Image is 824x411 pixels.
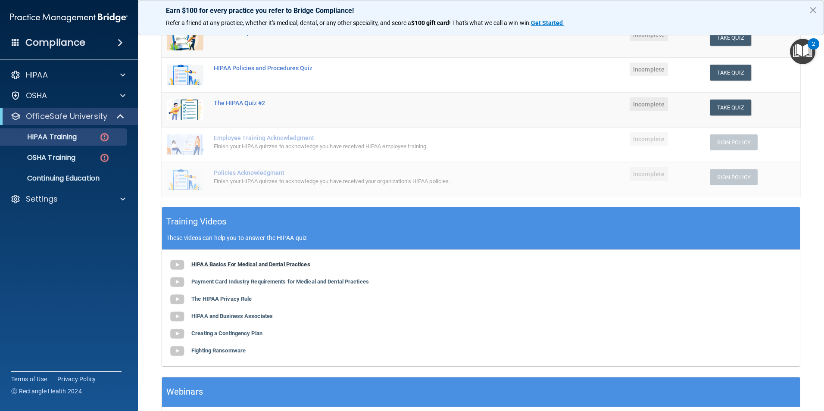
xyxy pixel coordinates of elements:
[166,384,203,399] h5: Webinars
[26,194,58,204] p: Settings
[214,141,520,152] div: Finish your HIPAA quizzes to acknowledge you have received HIPAA employee training.
[166,19,411,26] span: Refer a friend at any practice, whether it's medical, dental, or any other speciality, and score a
[10,9,128,26] img: PMB logo
[191,278,369,285] b: Payment Card Industry Requirements for Medical and Dental Practices
[10,70,125,80] a: HIPAA
[710,134,758,150] button: Sign Policy
[214,176,520,187] div: Finish your HIPAA quizzes to acknowledge you have received your organization’s HIPAA policies.
[169,274,186,291] img: gray_youtube_icon.38fcd6cc.png
[214,169,520,176] div: Policies Acknowledgment
[169,291,186,308] img: gray_youtube_icon.38fcd6cc.png
[531,19,563,26] strong: Get Started
[169,325,186,342] img: gray_youtube_icon.38fcd6cc.png
[710,100,751,115] button: Take Quiz
[449,19,531,26] span: ! That's what we call a win-win.
[214,134,520,141] div: Employee Training Acknowledgment
[6,133,77,141] p: HIPAA Training
[57,375,96,383] a: Privacy Policy
[169,256,186,274] img: gray_youtube_icon.38fcd6cc.png
[99,153,110,163] img: danger-circle.6113f641.png
[710,65,751,81] button: Take Quiz
[710,169,758,185] button: Sign Policy
[10,194,125,204] a: Settings
[166,234,796,241] p: These videos can help you to answer the HIPAA quiz
[630,62,668,76] span: Incomplete
[25,37,85,49] h4: Compliance
[710,30,751,46] button: Take Quiz
[26,90,47,101] p: OSHA
[6,153,75,162] p: OSHA Training
[790,39,815,64] button: Open Resource Center, 2 new notifications
[809,3,817,17] button: Close
[214,65,520,72] div: HIPAA Policies and Procedures Quiz
[630,97,668,111] span: Incomplete
[6,174,123,183] p: Continuing Education
[99,132,110,143] img: danger-circle.6113f641.png
[214,100,520,106] div: The HIPAA Quiz #2
[531,19,564,26] a: Get Started
[169,342,186,360] img: gray_youtube_icon.38fcd6cc.png
[169,308,186,325] img: gray_youtube_icon.38fcd6cc.png
[812,44,815,55] div: 2
[191,296,252,302] b: The HIPAA Privacy Rule
[10,111,125,121] a: OfficeSafe University
[191,261,310,268] b: HIPAA Basics For Medical and Dental Practices
[11,387,82,395] span: Ⓒ Rectangle Health 2024
[26,111,107,121] p: OfficeSafe University
[166,214,227,229] h5: Training Videos
[191,330,262,336] b: Creating a Contingency Plan
[630,167,668,181] span: Incomplete
[191,347,246,354] b: Fighting Ransomware
[630,132,668,146] span: Incomplete
[166,6,796,15] p: Earn $100 for every practice you refer to Bridge Compliance!
[411,19,449,26] strong: $100 gift card
[11,375,47,383] a: Terms of Use
[191,313,273,319] b: HIPAA and Business Associates
[10,90,125,101] a: OSHA
[26,70,48,80] p: HIPAA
